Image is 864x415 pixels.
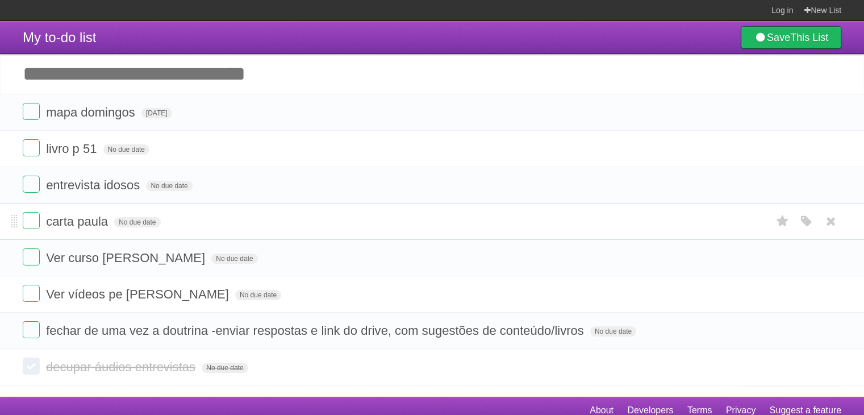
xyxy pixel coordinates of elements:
span: Ver vídeos pe [PERSON_NAME] [46,287,232,301]
span: My to-do list [23,30,96,45]
label: Done [23,285,40,302]
label: Done [23,103,40,120]
span: Ver curso [PERSON_NAME] [46,251,208,265]
span: No due date [202,363,248,373]
a: SaveThis List [741,26,841,49]
span: No due date [211,254,257,264]
label: Star task [772,212,794,231]
span: entrevista idosos [46,178,143,192]
span: No due date [103,144,149,155]
label: Done [23,321,40,338]
span: livro p 51 [46,142,99,156]
label: Done [23,212,40,229]
span: carta paula [46,214,111,229]
label: Done [23,248,40,265]
span: mapa domingos [46,105,138,119]
span: No due date [114,217,160,227]
span: No due date [235,290,281,300]
label: Done [23,139,40,156]
b: This List [790,32,828,43]
label: Done [23,176,40,193]
span: fechar de uma vez a doutrina -enviar respostas e link do drive, com sugestões de conteúdo/livros [46,323,587,338]
label: Done [23,358,40,375]
span: No due date [146,181,192,191]
span: decupar áudios entrevistas [46,360,198,374]
span: [DATE] [141,108,172,118]
span: No due date [590,326,636,337]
